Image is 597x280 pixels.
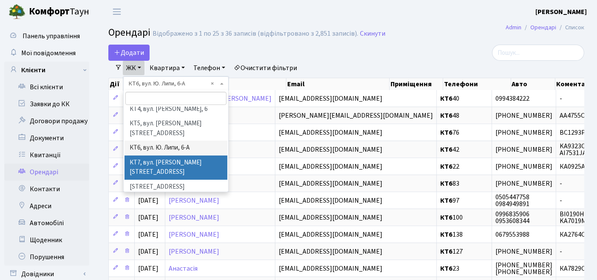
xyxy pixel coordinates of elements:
[440,179,453,188] b: КТ6
[440,230,453,239] b: КТ6
[129,79,218,88] span: КТ6, вул. Ю. Липи, 6-А
[492,45,584,61] input: Пошук...
[440,111,453,120] b: КТ6
[495,129,552,136] span: [PHONE_NUMBER]
[493,19,597,37] nav: breadcrumb
[4,215,89,232] a: Автомобілі
[279,196,382,205] span: [EMAIL_ADDRESS][DOMAIN_NAME]
[4,45,89,62] a: Мої повідомлення
[560,95,591,102] span: -
[443,78,511,90] th: Телефони
[123,76,229,91] span: КТ6, вул. Ю. Липи, 6-А
[172,78,286,90] th: Орендар
[560,180,591,187] span: -
[440,112,488,119] span: 48
[560,197,591,204] span: -
[8,3,25,20] img: logo.png
[169,247,219,256] a: [PERSON_NAME]
[440,95,488,102] span: 40
[4,130,89,147] a: Документи
[279,145,382,154] span: [EMAIL_ADDRESS][DOMAIN_NAME]
[560,143,591,156] span: KA9323OX AI7531JA
[4,249,89,266] a: Порушення
[440,214,488,221] span: 100
[190,61,229,75] a: Телефон
[440,162,453,171] b: КТ6
[279,179,382,188] span: [EMAIL_ADDRESS][DOMAIN_NAME]
[138,247,158,256] span: [DATE]
[4,181,89,198] a: Контакти
[153,30,358,38] div: Відображено з 1 по 25 з 36 записів (відфільтровано з 2,851 записів).
[495,211,552,224] span: 0996835906 0953608344
[23,31,80,41] span: Панель управління
[4,96,89,113] a: Заявки до КК
[390,78,443,90] th: Приміщення
[124,102,228,117] li: КТ4, вул. [PERSON_NAME], 6
[279,213,382,222] span: [EMAIL_ADDRESS][DOMAIN_NAME]
[440,129,488,136] span: 76
[560,112,591,119] span: АА4755ОР
[169,213,219,222] a: [PERSON_NAME]
[286,78,390,90] th: Email
[495,231,552,238] span: 0679553988
[556,23,584,32] li: Список
[124,180,228,195] li: [STREET_ADDRESS]
[440,180,488,187] span: 83
[21,48,76,58] span: Мої повідомлення
[279,111,433,120] span: [PERSON_NAME][EMAIL_ADDRESS][DOMAIN_NAME]
[495,180,552,187] span: [PHONE_NUMBER]
[114,48,144,57] span: Додати
[279,128,382,137] span: [EMAIL_ADDRESS][DOMAIN_NAME]
[124,141,228,156] li: КТ6, вул. Ю. Липи, 6-А
[4,198,89,215] a: Адреси
[440,128,453,137] b: КТ6
[495,112,552,119] span: [PHONE_NUMBER]
[560,248,591,255] span: -
[138,230,158,239] span: [DATE]
[495,146,552,153] span: [PHONE_NUMBER]
[535,7,587,17] a: [PERSON_NAME]
[440,94,453,103] b: КТ6
[495,262,552,275] span: [PHONE_NUMBER] [PHONE_NUMBER]
[279,230,382,239] span: [EMAIL_ADDRESS][DOMAIN_NAME]
[511,78,556,90] th: Авто
[560,265,591,272] span: КА7829ОО
[506,23,521,32] a: Admin
[495,194,552,207] span: 0505447758 0984949891
[109,78,135,90] th: Дії
[440,247,453,256] b: КТ6
[4,147,89,164] a: Квитанції
[560,211,591,224] span: BI0190HP KA7019MT
[108,45,150,61] a: Додати
[169,264,198,273] a: Анастасія
[360,30,385,38] a: Скинути
[440,213,453,222] b: КТ6
[4,232,89,249] a: Щоденник
[4,164,89,181] a: Орендарі
[138,196,158,205] span: [DATE]
[560,129,591,136] span: ВС1293РА
[440,145,453,154] b: КТ6
[138,213,158,222] span: [DATE]
[124,156,228,180] li: КТ7, вул. [PERSON_NAME][STREET_ADDRESS]
[169,230,219,239] a: [PERSON_NAME]
[29,5,70,18] b: Комфорт
[495,163,552,170] span: [PHONE_NUMBER]
[440,146,488,153] span: 42
[279,264,382,273] span: [EMAIL_ADDRESS][DOMAIN_NAME]
[4,113,89,130] a: Договори продажу
[4,79,89,96] a: Всі клієнти
[169,196,219,205] a: [PERSON_NAME]
[440,265,488,272] span: 23
[495,248,552,255] span: [PHONE_NUMBER]
[123,61,144,75] a: ЖК
[440,264,453,273] b: КТ6
[440,197,488,204] span: 97
[106,5,127,19] button: Переключити навігацію
[279,94,382,103] span: [EMAIL_ADDRESS][DOMAIN_NAME]
[108,25,150,40] span: Орендарі
[495,95,552,102] span: 0994384222
[4,62,89,79] a: Клієнти
[440,231,488,238] span: 138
